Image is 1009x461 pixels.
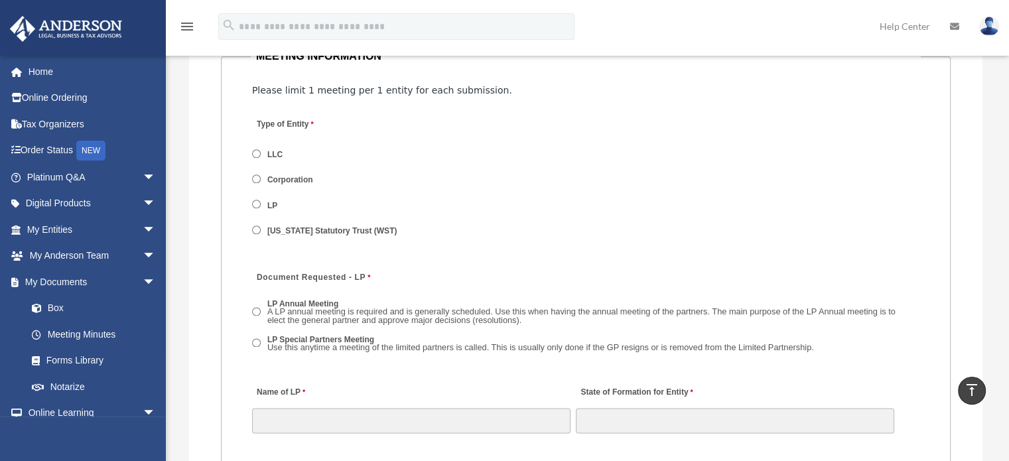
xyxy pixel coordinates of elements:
a: Online Learningarrow_drop_down [9,400,176,427]
a: Tax Organizers [9,111,176,137]
span: Document Requested - LP [257,273,366,282]
a: My Documentsarrow_drop_down [9,269,176,295]
label: LLC [263,149,288,161]
i: vertical_align_top [964,382,980,398]
span: Use this anytime a meeting of the limited partners is called. This is usually only done if the GP... [267,342,814,352]
a: Order StatusNEW [9,137,176,165]
label: LP Special Partners Meeting [263,334,819,354]
a: Notarize [19,373,176,400]
a: Box [19,295,176,322]
label: Name of LP [252,383,308,401]
a: vertical_align_top [958,377,986,405]
span: arrow_drop_down [143,164,169,191]
img: User Pic [979,17,999,36]
a: My Entitiesarrow_drop_down [9,216,176,243]
i: search [222,18,236,33]
label: Corporation [263,174,318,186]
span: arrow_drop_down [143,243,169,270]
span: arrow_drop_down [143,269,169,296]
div: NEW [76,141,105,161]
a: Forms Library [19,348,176,374]
a: Digital Productsarrow_drop_down [9,190,176,217]
a: menu [179,23,195,34]
label: LP Annual Meeting [263,298,920,328]
legend: MEETING INFORMATION [251,47,921,66]
span: arrow_drop_down [143,216,169,243]
a: Online Ordering [9,85,176,111]
label: [US_STATE] Statutory Trust (WST) [263,226,402,237]
a: Meeting Minutes [19,321,169,348]
span: A LP annual meeting is required and is generally scheduled. Use this when having the annual meeti... [267,306,896,325]
img: Anderson Advisors Platinum Portal [6,16,126,42]
span: arrow_drop_down [143,400,169,427]
a: Home [9,58,176,85]
a: Platinum Q&Aarrow_drop_down [9,164,176,190]
i: menu [179,19,195,34]
span: arrow_drop_down [143,190,169,218]
label: LP [263,200,283,212]
label: State of Formation for Entity [576,383,696,401]
label: Type of Entity [252,116,378,134]
span: Please limit 1 meeting per 1 entity for each submission. [252,85,512,96]
a: My Anderson Teamarrow_drop_down [9,243,176,269]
